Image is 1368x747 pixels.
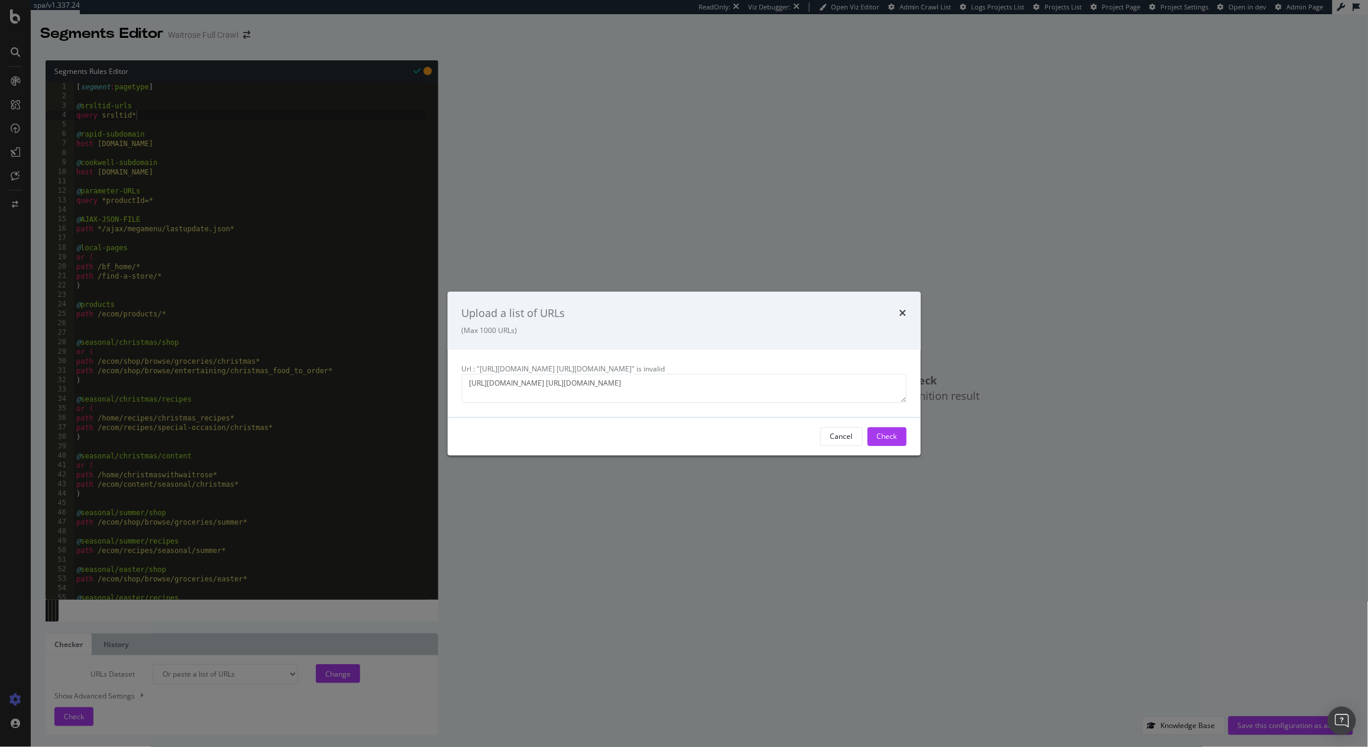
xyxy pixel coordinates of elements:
[820,427,863,446] button: Cancel
[462,306,565,321] div: Upload a list of URLs
[900,306,907,321] div: times
[1328,707,1356,735] div: Open Intercom Messenger
[462,364,907,374] div: Url : "[URL][DOMAIN_NAME] [URL][DOMAIN_NAME]" is invalid
[830,432,853,442] div: Cancel
[448,292,921,455] div: modal
[877,432,897,442] div: Check
[462,374,907,403] textarea: [URL][DOMAIN_NAME] [URL][DOMAIN_NAME]
[868,427,907,446] button: Check
[462,326,907,336] div: (Max 1000 URLs)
